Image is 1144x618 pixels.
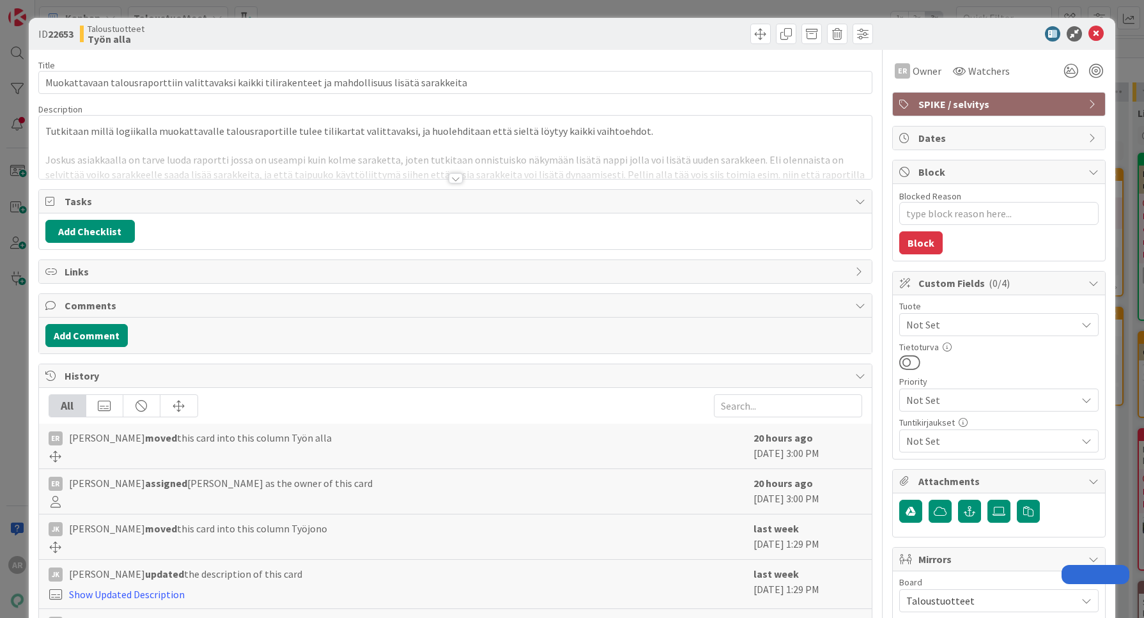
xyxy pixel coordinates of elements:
[906,391,1070,409] span: Not Set
[45,324,128,347] button: Add Comment
[69,475,373,491] span: [PERSON_NAME] [PERSON_NAME] as the owner of this card
[899,418,1099,427] div: Tuntikirjaukset
[145,477,187,490] b: assigned
[38,59,55,71] label: Title
[38,71,873,94] input: type card name here...
[69,566,302,582] span: [PERSON_NAME] the description of this card
[754,430,862,462] div: [DATE] 3:00 PM
[918,97,1082,112] span: SPIKE / selvitys
[899,343,1099,351] div: Tietoturva
[49,477,63,491] div: ER
[49,395,86,417] div: All
[38,104,82,115] span: Description
[899,190,961,202] label: Blocked Reason
[45,124,866,139] p: Tutkitaan millä logiikalla muokattavalle talousraportille tulee tilikartat valittavaksi, ja huole...
[38,26,73,42] span: ID
[754,566,862,602] div: [DATE] 1:29 PM
[49,431,63,445] div: ER
[49,522,63,536] div: JK
[918,552,1082,567] span: Mirrors
[754,568,799,580] b: last week
[899,231,943,254] button: Block
[918,164,1082,180] span: Block
[45,220,135,243] button: Add Checklist
[918,474,1082,489] span: Attachments
[49,568,63,582] div: JK
[906,594,975,607] span: Taloustuotteet
[754,475,862,507] div: [DATE] 3:00 PM
[145,522,177,535] b: moved
[65,368,849,383] span: History
[918,275,1082,291] span: Custom Fields
[989,277,1010,290] span: ( 0/4 )
[714,394,862,417] input: Search...
[145,431,177,444] b: moved
[906,432,1070,450] span: Not Set
[65,264,849,279] span: Links
[968,63,1010,79] span: Watchers
[88,34,144,44] b: Työn alla
[899,578,922,587] span: Board
[69,588,185,601] a: Show Updated Description
[69,521,327,536] span: [PERSON_NAME] this card into this column Työjono
[754,431,813,444] b: 20 hours ago
[88,24,144,34] span: Taloustuotteet
[145,568,184,580] b: updated
[899,377,1099,386] div: Priority
[754,477,813,490] b: 20 hours ago
[754,522,799,535] b: last week
[65,298,849,313] span: Comments
[65,194,849,209] span: Tasks
[895,63,910,79] div: ER
[899,302,1099,311] div: Tuote
[69,430,332,445] span: [PERSON_NAME] this card into this column Työn alla
[913,63,941,79] span: Owner
[918,130,1082,146] span: Dates
[906,316,1070,334] span: Not Set
[48,27,73,40] b: 22653
[754,521,862,553] div: [DATE] 1:29 PM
